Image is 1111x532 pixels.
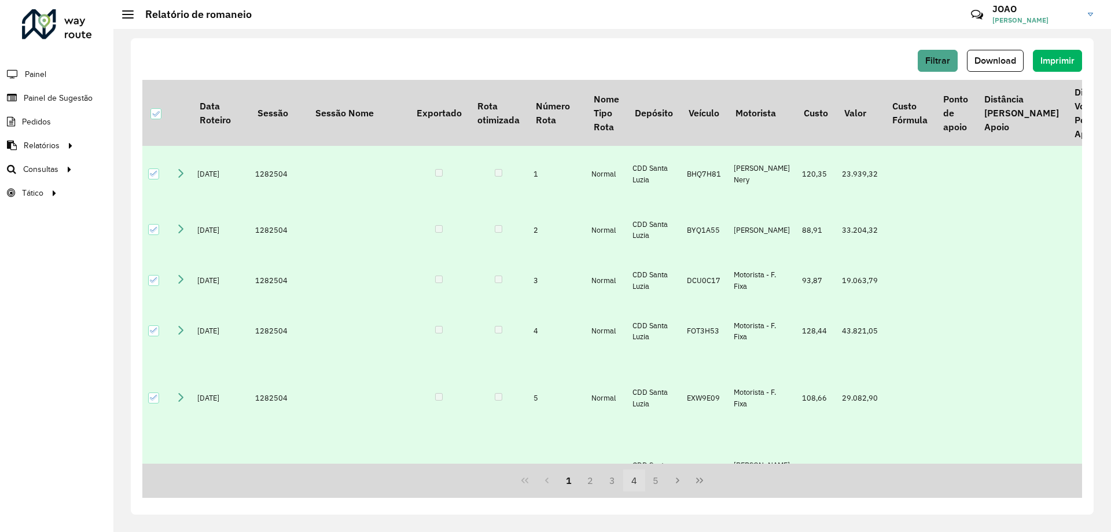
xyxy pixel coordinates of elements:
[728,303,796,359] td: Motorista - F. Fixa
[992,3,1079,14] h3: JOAO
[586,437,627,504] td: Normal
[601,469,623,491] button: 3
[192,80,249,146] th: Data Roteiro
[528,146,586,202] td: 1
[528,258,586,303] td: 3
[681,303,728,359] td: FOT3H53
[623,469,645,491] button: 4
[627,303,680,359] td: CDD Santa Luzia
[681,146,728,202] td: BHQ7H81
[992,15,1079,25] span: [PERSON_NAME]
[681,258,728,303] td: DCU0C17
[192,359,249,437] td: [DATE]
[528,80,586,146] th: Número Rota
[22,187,43,199] span: Tático
[627,202,680,258] td: CDD Santa Luzia
[586,359,627,437] td: Normal
[836,80,884,146] th: Valor
[728,258,796,303] td: Motorista - F. Fixa
[627,80,680,146] th: Depósito
[796,258,836,303] td: 93,87
[681,202,728,258] td: BYQ1A55
[796,437,836,504] td: 0,00
[558,469,580,491] button: 1
[976,80,1066,146] th: Distância [PERSON_NAME] Apoio
[965,2,989,27] a: Contato Rápido
[728,146,796,202] td: [PERSON_NAME] Nery
[974,56,1016,65] span: Download
[681,80,728,146] th: Veículo
[25,68,46,80] span: Painel
[249,146,307,202] td: 1282504
[836,437,884,504] td: 25.309,90
[925,56,950,65] span: Filtrar
[967,50,1024,72] button: Download
[24,140,60,152] span: Relatórios
[836,359,884,437] td: 29.082,90
[192,146,249,202] td: [DATE]
[796,303,836,359] td: 128,44
[627,258,680,303] td: CDD Santa Luzia
[249,80,307,146] th: Sessão
[796,146,836,202] td: 120,35
[528,303,586,359] td: 4
[836,146,884,202] td: 23.939,32
[134,8,252,21] h2: Relatório de romaneio
[192,258,249,303] td: [DATE]
[1033,50,1082,72] button: Imprimir
[836,303,884,359] td: 43.821,05
[728,80,796,146] th: Motorista
[667,469,689,491] button: Next Page
[528,437,586,504] td: 6
[192,202,249,258] td: [DATE]
[586,303,627,359] td: Normal
[192,437,249,504] td: [DATE]
[23,163,58,175] span: Consultas
[409,80,469,146] th: Exportado
[627,146,680,202] td: CDD Santa Luzia
[579,469,601,491] button: 2
[528,202,586,258] td: 2
[528,359,586,437] td: 5
[249,359,307,437] td: 1282504
[681,437,728,504] td: FUH3B03
[22,116,51,128] span: Pedidos
[728,437,796,504] td: [PERSON_NAME] Nery
[796,202,836,258] td: 88,91
[249,303,307,359] td: 1282504
[586,146,627,202] td: Normal
[918,50,958,72] button: Filtrar
[1040,56,1075,65] span: Imprimir
[586,258,627,303] td: Normal
[307,80,409,146] th: Sessão Nome
[836,202,884,258] td: 33.204,32
[249,202,307,258] td: 1282504
[681,359,728,437] td: EXW9E09
[645,469,667,491] button: 5
[586,202,627,258] td: Normal
[469,80,527,146] th: Rota otimizada
[627,359,680,437] td: CDD Santa Luzia
[935,80,976,146] th: Ponto de apoio
[192,303,249,359] td: [DATE]
[728,359,796,437] td: Motorista - F. Fixa
[796,80,836,146] th: Custo
[627,437,680,504] td: CDD Santa Luzia
[249,437,307,504] td: 1282504
[24,92,93,104] span: Painel de Sugestão
[836,258,884,303] td: 19.063,79
[689,469,711,491] button: Last Page
[249,258,307,303] td: 1282504
[884,80,935,146] th: Custo Fórmula
[796,359,836,437] td: 108,66
[586,80,627,146] th: Nome Tipo Rota
[728,202,796,258] td: [PERSON_NAME]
